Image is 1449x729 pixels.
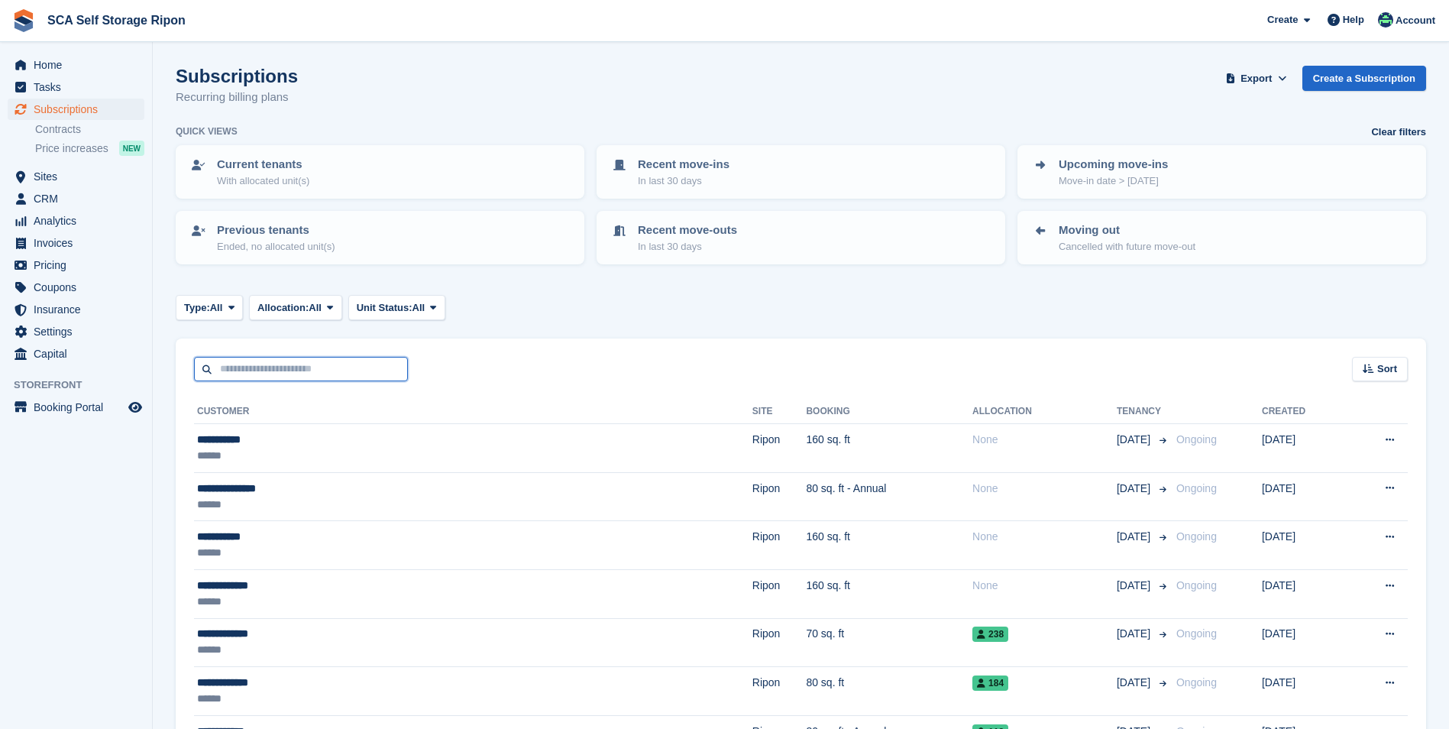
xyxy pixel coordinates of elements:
td: Ripon [752,667,807,716]
p: Recurring billing plans [176,89,298,106]
p: With allocated unit(s) [217,173,309,189]
span: Export [1240,71,1272,86]
p: Moving out [1059,222,1195,239]
a: Price increases NEW [35,140,144,157]
td: [DATE] [1262,424,1346,473]
div: None [972,529,1117,545]
a: menu [8,397,144,418]
span: Price increases [35,141,108,156]
td: 70 sq. ft [806,618,972,667]
span: Ongoing [1176,530,1217,543]
a: Previous tenants Ended, no allocated unit(s) [177,212,583,263]
span: [DATE] [1117,675,1153,691]
span: Help [1343,12,1364,28]
span: Insurance [34,299,125,320]
td: Ripon [752,618,807,667]
span: Settings [34,321,125,342]
span: Sites [34,166,125,187]
span: Ongoing [1176,579,1217,591]
a: Upcoming move-ins Move-in date > [DATE] [1019,147,1425,197]
p: Ended, no allocated unit(s) [217,239,335,254]
span: CRM [34,188,125,209]
div: NEW [119,141,144,156]
div: None [972,578,1117,594]
a: menu [8,254,144,276]
td: 160 sq. ft [806,569,972,618]
img: stora-icon-8386f47178a22dfd0bd8f6a31ec36ba5ce8667c1dd55bd0f319d3a0aa187defe.svg [12,9,35,32]
span: All [309,300,322,316]
span: Pricing [34,254,125,276]
p: Recent move-outs [638,222,737,239]
span: Ongoing [1176,482,1217,494]
a: Contracts [35,122,144,137]
span: Ongoing [1176,433,1217,446]
a: menu [8,54,144,76]
a: Moving out Cancelled with future move-out [1019,212,1425,263]
a: Clear filters [1371,125,1426,140]
td: [DATE] [1262,472,1346,521]
span: Unit Status: [357,300,412,316]
td: [DATE] [1262,667,1346,716]
img: Thomas Webb [1378,12,1393,28]
th: Customer [194,400,752,424]
span: Tasks [34,76,125,98]
td: 80 sq. ft [806,667,972,716]
span: Coupons [34,277,125,298]
a: menu [8,277,144,298]
span: Home [34,54,125,76]
p: Recent move-ins [638,156,729,173]
td: Ripon [752,424,807,473]
span: Storefront [14,377,152,393]
div: None [972,481,1117,497]
span: Create [1267,12,1298,28]
span: [DATE] [1117,529,1153,545]
a: menu [8,343,144,364]
span: All [412,300,425,316]
a: Preview store [126,398,144,416]
a: menu [8,299,144,320]
span: Capital [34,343,125,364]
span: 184 [972,676,1008,691]
td: [DATE] [1262,521,1346,570]
span: Ongoing [1176,627,1217,640]
th: Allocation [972,400,1117,424]
td: [DATE] [1262,569,1346,618]
td: 160 sq. ft [806,521,972,570]
td: [DATE] [1262,618,1346,667]
span: All [210,300,223,316]
p: Previous tenants [217,222,335,239]
p: In last 30 days [638,239,737,254]
td: 80 sq. ft - Annual [806,472,972,521]
button: Allocation: All [249,295,342,320]
button: Export [1223,66,1290,91]
span: Type: [184,300,210,316]
p: Current tenants [217,156,309,173]
a: menu [8,76,144,98]
a: menu [8,188,144,209]
a: menu [8,232,144,254]
span: [DATE] [1117,481,1153,497]
span: [DATE] [1117,578,1153,594]
div: None [972,432,1117,448]
h1: Subscriptions [176,66,298,86]
a: Recent move-ins In last 30 days [598,147,1004,197]
p: In last 30 days [638,173,729,189]
a: menu [8,321,144,342]
td: Ripon [752,521,807,570]
a: menu [8,166,144,187]
span: Allocation: [257,300,309,316]
a: Create a Subscription [1302,66,1426,91]
p: Cancelled with future move-out [1059,239,1195,254]
td: 160 sq. ft [806,424,972,473]
span: Sort [1377,361,1397,377]
span: [DATE] [1117,432,1153,448]
h6: Quick views [176,125,238,138]
span: [DATE] [1117,626,1153,642]
td: Ripon [752,472,807,521]
a: menu [8,210,144,232]
button: Type: All [176,295,243,320]
td: Ripon [752,569,807,618]
th: Site [752,400,807,424]
span: Subscriptions [34,99,125,120]
a: Recent move-outs In last 30 days [598,212,1004,263]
